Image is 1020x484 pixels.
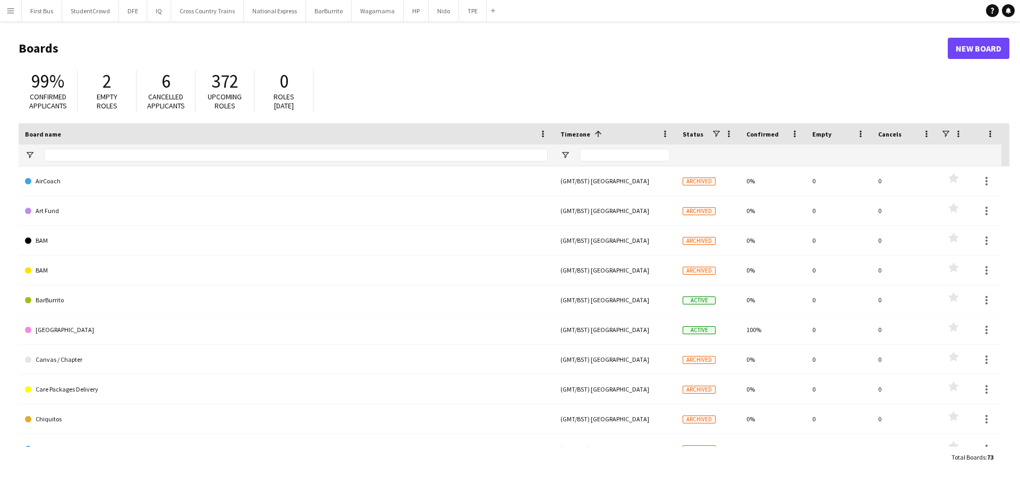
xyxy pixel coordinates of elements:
div: (GMT/BST) [GEOGRAPHIC_DATA] [554,434,676,463]
span: Empty [812,130,831,138]
div: 0% [740,256,806,285]
div: 0% [740,285,806,315]
button: Nido [429,1,459,21]
div: 0 [872,345,938,374]
a: AirCoach [25,166,548,196]
button: StudentCrowd [62,1,119,21]
span: 372 [211,70,239,93]
div: (GMT/BST) [GEOGRAPHIC_DATA] [554,345,676,374]
a: New Board [948,38,1009,59]
div: 0% [740,345,806,374]
div: 0 [872,434,938,463]
a: Care Packages Delivery [25,375,548,404]
div: (GMT/BST) [GEOGRAPHIC_DATA] [554,196,676,225]
button: Open Filter Menu [560,150,570,160]
span: Archived [683,415,716,423]
button: Wagamama [352,1,404,21]
span: Active [683,296,716,304]
a: Art Fund [25,196,548,226]
span: Cancels [878,130,902,138]
div: 0 [872,404,938,434]
div: 0 [872,166,938,196]
div: 0% [740,196,806,225]
div: 0 [806,315,872,344]
div: 0 [806,404,872,434]
span: Archived [683,386,716,394]
a: CLV [25,434,548,464]
div: 0 [806,434,872,463]
span: 6 [161,70,171,93]
span: Roles [DATE] [274,92,294,111]
span: Archived [683,356,716,364]
button: Open Filter Menu [25,150,35,160]
a: BAM [25,256,548,285]
span: Timezone [560,130,590,138]
span: Confirmed [746,130,779,138]
span: Board name [25,130,61,138]
div: 0 [872,196,938,225]
div: 0 [872,315,938,344]
h1: Boards [19,40,948,56]
div: 0 [872,375,938,404]
div: 0 [806,196,872,225]
span: Active [683,326,716,334]
div: 0% [740,226,806,255]
div: 0% [740,375,806,404]
button: Cross Country Trains [171,1,244,21]
div: (GMT/BST) [GEOGRAPHIC_DATA] [554,404,676,434]
span: Empty roles [97,92,117,111]
span: Cancelled applicants [147,92,185,111]
div: 0 [806,256,872,285]
div: 0 [872,285,938,315]
input: Timezone Filter Input [580,149,670,162]
span: 99% [31,70,64,93]
span: Status [683,130,703,138]
button: BarBurrito [306,1,352,21]
button: TPE [459,1,487,21]
span: Archived [683,267,716,275]
div: (GMT/BST) [GEOGRAPHIC_DATA] [554,315,676,344]
div: 0 [806,285,872,315]
span: Total Boards [951,453,985,461]
a: BAM [25,226,548,256]
span: 73 [987,453,993,461]
input: Board name Filter Input [44,149,548,162]
span: Upcoming roles [208,92,242,111]
div: 0% [740,404,806,434]
div: (GMT/BST) [GEOGRAPHIC_DATA] [554,256,676,285]
div: 100% [740,315,806,344]
button: HP [404,1,429,21]
span: Confirmed applicants [29,92,67,111]
div: 0 [806,226,872,255]
div: : [951,447,993,468]
span: 0 [279,70,288,93]
div: 0 [806,375,872,404]
a: [GEOGRAPHIC_DATA] [25,315,548,345]
button: IQ [147,1,171,21]
button: National Express [244,1,306,21]
div: (GMT/BST) [GEOGRAPHIC_DATA] [554,285,676,315]
a: BarBurrito [25,285,548,315]
div: (GMT/BST) [GEOGRAPHIC_DATA] [554,375,676,404]
span: Archived [683,237,716,245]
div: 0% [740,166,806,196]
div: 0% [740,434,806,463]
span: 2 [103,70,112,93]
button: First Bus [22,1,62,21]
span: Archived [683,177,716,185]
span: Archived [683,445,716,453]
span: Archived [683,207,716,215]
div: 0 [872,256,938,285]
a: Canvas / Chapter [25,345,548,375]
div: 0 [872,226,938,255]
div: 0 [806,166,872,196]
button: DFE [119,1,147,21]
div: (GMT/BST) [GEOGRAPHIC_DATA] [554,226,676,255]
a: Chiquitos [25,404,548,434]
div: (GMT/BST) [GEOGRAPHIC_DATA] [554,166,676,196]
div: 0 [806,345,872,374]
